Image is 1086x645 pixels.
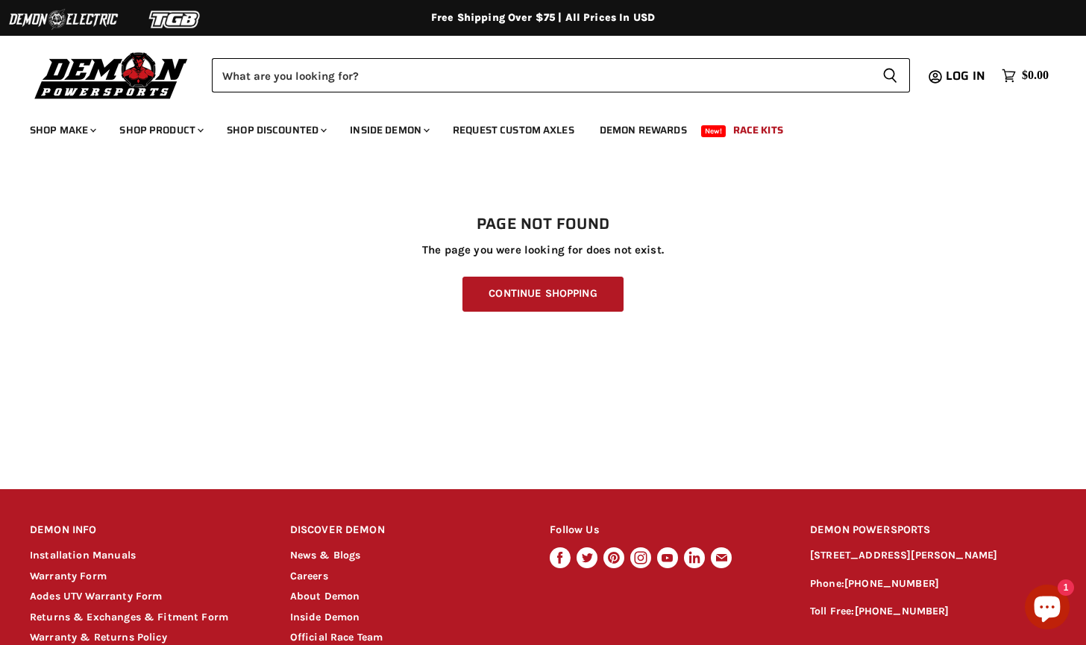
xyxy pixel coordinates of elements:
[810,576,1056,593] p: Phone:
[30,570,107,582] a: Warranty Form
[290,631,383,644] a: Official Race Team
[844,577,939,590] a: [PHONE_NUMBER]
[701,125,726,137] span: New!
[7,5,119,34] img: Demon Electric Logo 2
[722,115,794,145] a: Race Kits
[30,513,262,548] h2: DEMON INFO
[30,590,162,602] a: Aodes UTV Warranty Form
[339,115,439,145] a: Inside Demon
[290,513,522,548] h2: DISCOVER DEMON
[290,549,361,561] a: News & Blogs
[30,631,167,644] a: Warranty & Returns Policy
[119,5,231,34] img: TGB Logo 2
[216,115,336,145] a: Shop Discounted
[442,115,586,145] a: Request Custom Axles
[30,244,1056,257] p: The page you were looking for does not exist.
[855,605,950,617] a: [PHONE_NUMBER]
[1020,585,1074,633] inbox-online-store-chat: Shopify online store chat
[30,611,228,623] a: Returns & Exchanges & Fitment Form
[290,590,360,602] a: About Demon
[810,603,1056,620] p: Toll Free:
[870,58,910,92] button: Search
[290,570,328,582] a: Careers
[108,115,213,145] a: Shop Product
[550,513,782,548] h2: Follow Us
[462,277,623,312] a: Continue Shopping
[30,549,136,561] a: Installation Manuals
[19,109,1045,145] ul: Main menu
[19,115,105,145] a: Shop Make
[946,66,985,85] span: Log in
[994,65,1056,86] a: $0.00
[810,513,1056,548] h2: DEMON POWERSPORTS
[1022,69,1049,83] span: $0.00
[212,58,910,92] form: Product
[30,48,193,101] img: Demon Powersports
[939,69,994,83] a: Log in
[30,215,1056,233] h1: Page not found
[212,58,870,92] input: Search
[588,115,698,145] a: Demon Rewards
[290,611,360,623] a: Inside Demon
[810,547,1056,564] p: [STREET_ADDRESS][PERSON_NAME]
